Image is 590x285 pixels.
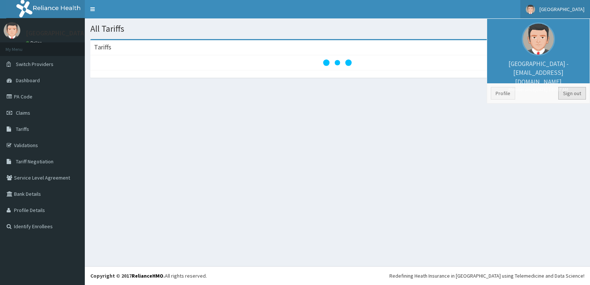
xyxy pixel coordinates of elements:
[85,266,590,285] footer: All rights reserved.
[323,48,352,77] svg: audio-loading
[491,87,515,100] a: Profile
[491,59,586,93] p: [GEOGRAPHIC_DATA] - [EMAIL_ADDRESS][DOMAIN_NAME]
[16,158,53,165] span: Tariff Negotiation
[539,6,584,13] span: [GEOGRAPHIC_DATA]
[4,22,20,39] img: User Image
[526,5,535,14] img: User Image
[16,110,30,116] span: Claims
[558,87,586,100] a: Sign out
[26,30,87,37] p: [GEOGRAPHIC_DATA]
[522,22,555,56] img: User Image
[389,272,584,279] div: Redefining Heath Insurance in [GEOGRAPHIC_DATA] using Telemedicine and Data Science!
[94,44,111,51] h3: Tariffs
[16,77,40,84] span: Dashboard
[26,40,44,45] a: Online
[90,24,584,34] h1: All Tariffs
[491,86,586,93] small: Member since [DATE] 1:07:57 AM
[16,61,53,67] span: Switch Providers
[132,272,163,279] a: RelianceHMO
[90,272,165,279] strong: Copyright © 2017 .
[16,126,29,132] span: Tariffs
